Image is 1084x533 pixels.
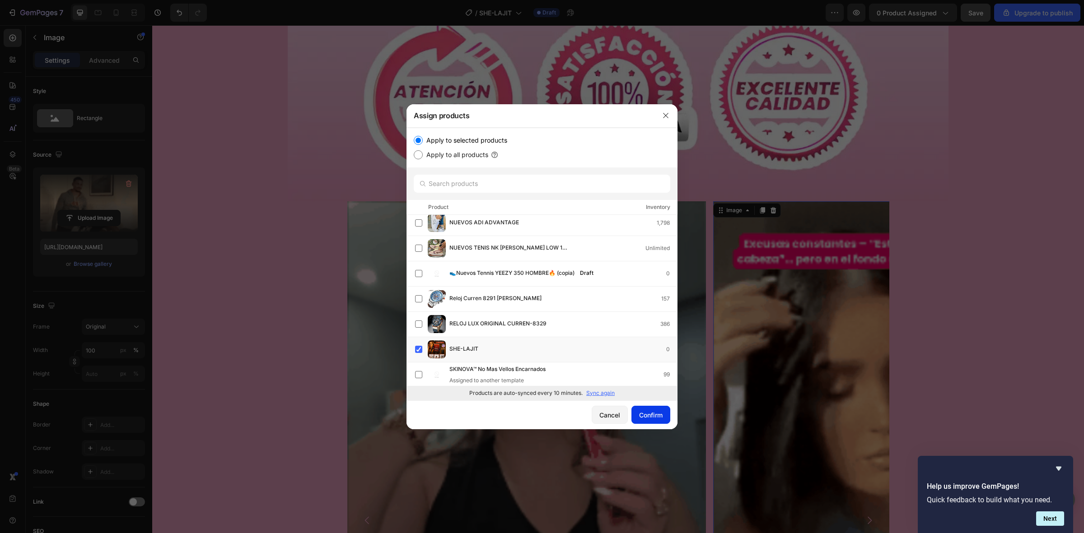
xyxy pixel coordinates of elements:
div: Draft [576,269,597,278]
img: product-img [428,214,446,232]
span: RELOJ LUX ORIGINAL CURREN-8329 [449,319,547,329]
div: Help us improve GemPages! [927,463,1064,526]
img: product-img [428,366,446,384]
div: Confirm [639,410,663,420]
div: 386 [660,320,677,329]
span: NUEVOS TENIS NK [PERSON_NAME] LOW 1 [GEOGRAPHIC_DATA] [449,243,607,253]
div: Cancel [599,410,620,420]
div: Unlimited [645,244,677,253]
button: Next question [1036,511,1064,526]
div: Inventory [646,203,670,212]
div: Assign products [406,104,654,127]
span: Reloj Curren 8291 [PERSON_NAME] [449,294,542,304]
div: /> [406,128,677,400]
div: 157 [661,294,677,303]
img: product-img [428,340,446,358]
div: Image [572,181,592,189]
span: SHE-LAJIT [449,344,478,354]
label: Apply to selected products [423,135,507,146]
div: 1,798 [657,218,677,227]
span: 👟Nuevos Tennis YEEZY 350 HOMBRE🔥 (copia) [449,269,575,278]
div: Assigned to another template [449,376,560,385]
button: Carousel Next Arrow [705,482,730,508]
div: 99 [663,370,677,379]
span: NUEVOS ADI ADVANTAGE [449,218,519,228]
label: Apply to all products [423,149,488,160]
div: Product [428,203,449,212]
div: 0 [666,269,677,278]
div: 0 [666,345,677,354]
p: Quick feedback to build what you need. [927,496,1064,504]
button: Confirm [631,406,670,424]
img: product-img [428,315,446,333]
p: Products are auto-synced every 10 minutes. [469,389,583,397]
p: Sync again [586,389,615,397]
img: product-img [428,264,446,283]
button: Hide survey [1053,463,1064,474]
button: Carousel Back Arrow [202,482,228,508]
img: product-img [428,290,446,308]
span: SKINOVA™ No Mas Vellos Encarnados [449,365,546,375]
img: product-img [428,239,446,257]
button: Cancel [592,406,628,424]
input: Search products [414,175,670,193]
h2: Help us improve GemPages! [927,481,1064,492]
